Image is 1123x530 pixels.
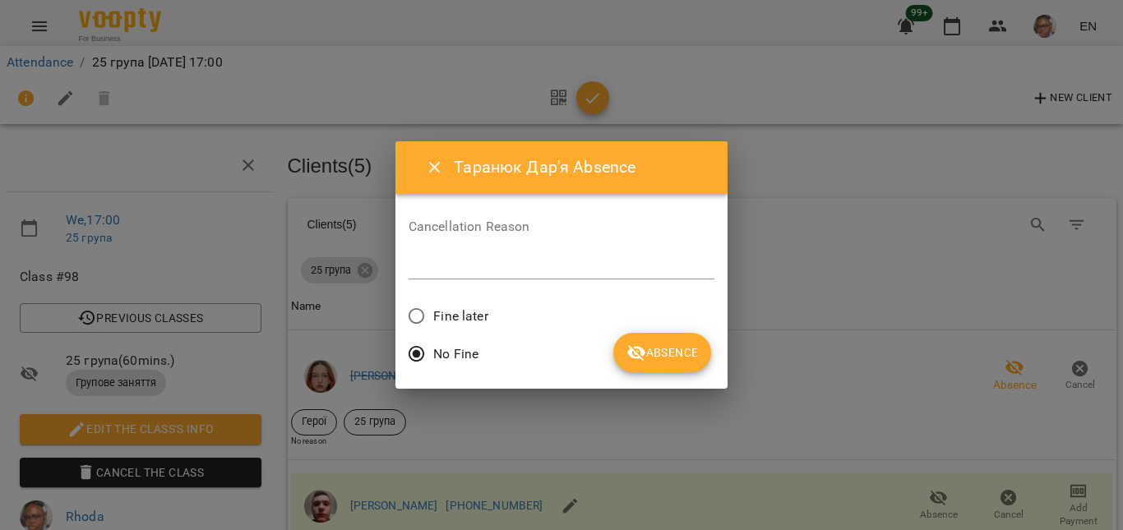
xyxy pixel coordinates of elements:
label: Cancellation Reason [409,220,715,233]
button: Close [415,148,455,187]
span: Absence [626,343,698,362]
span: No Fine [433,344,478,364]
button: Absence [613,333,711,372]
h6: Таранюк Дар'я Absence [454,154,708,180]
span: Fine later [433,306,488,326]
